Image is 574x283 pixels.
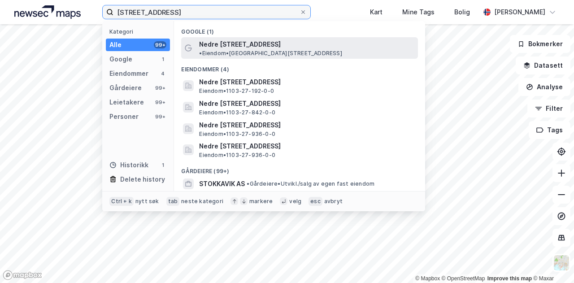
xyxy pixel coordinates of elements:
[199,152,275,159] span: Eiendom • 1103-27-936-0-0
[109,111,139,122] div: Personer
[199,50,342,57] span: Eiendom • [GEOGRAPHIC_DATA][STREET_ADDRESS]
[199,39,281,50] span: Nedre [STREET_ADDRESS]
[527,100,570,118] button: Filter
[159,70,166,77] div: 4
[199,179,245,189] span: STOKKAVIK AS
[174,21,425,37] div: Google (1)
[510,35,570,53] button: Bokmerker
[159,56,166,63] div: 1
[199,87,274,95] span: Eiendom • 1103-27-192-0-0
[154,113,166,120] div: 99+
[199,120,414,131] span: Nedre [STREET_ADDRESS]
[135,198,159,205] div: nytt søk
[154,41,166,48] div: 99+
[199,98,414,109] span: Nedre [STREET_ADDRESS]
[289,198,301,205] div: velg
[154,84,166,91] div: 99+
[109,39,122,50] div: Alle
[324,198,343,205] div: avbryt
[309,197,322,206] div: esc
[415,275,440,282] a: Mapbox
[199,77,414,87] span: Nedre [STREET_ADDRESS]
[247,180,374,187] span: Gårdeiere • Utvikl./salg av egen fast eiendom
[402,7,435,17] div: Mine Tags
[442,275,485,282] a: OpenStreetMap
[109,83,142,93] div: Gårdeiere
[159,161,166,169] div: 1
[14,5,81,19] img: logo.a4113a55bc3d86da70a041830d287a7e.svg
[487,275,532,282] a: Improve this map
[370,7,383,17] div: Kart
[454,7,470,17] div: Bolig
[3,270,42,280] a: Mapbox homepage
[109,28,170,35] div: Kategori
[174,161,425,177] div: Gårdeiere (99+)
[181,198,223,205] div: neste kategori
[109,97,144,108] div: Leietakere
[199,50,202,57] span: •
[109,160,148,170] div: Historikk
[529,240,574,283] iframe: Chat Widget
[249,198,273,205] div: markere
[494,7,545,17] div: [PERSON_NAME]
[516,57,570,74] button: Datasett
[199,141,414,152] span: Nedre [STREET_ADDRESS]
[109,197,134,206] div: Ctrl + k
[109,68,148,79] div: Eiendommer
[529,121,570,139] button: Tags
[120,174,165,185] div: Delete history
[113,5,300,19] input: Søk på adresse, matrikkel, gårdeiere, leietakere eller personer
[166,197,180,206] div: tab
[518,78,570,96] button: Analyse
[174,59,425,75] div: Eiendommer (4)
[154,99,166,106] div: 99+
[109,54,132,65] div: Google
[247,180,249,187] span: •
[199,109,275,116] span: Eiendom • 1103-27-842-0-0
[199,131,275,138] span: Eiendom • 1103-27-936-0-0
